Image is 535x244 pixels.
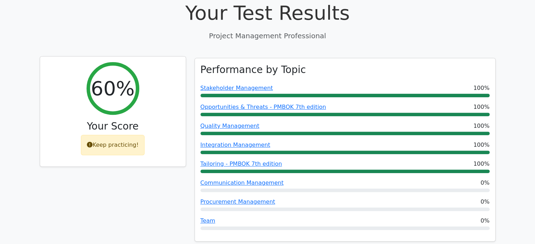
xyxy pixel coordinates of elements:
h2: 60% [91,77,134,100]
a: Tailoring - PMBOK 7th edition [200,160,282,167]
a: Procurement Management [200,198,275,205]
span: 0% [480,179,489,187]
span: 0% [480,198,489,206]
span: 100% [473,103,490,111]
div: Keep practicing! [81,135,145,155]
span: 100% [473,160,490,168]
p: Project Management Professional [40,31,496,41]
span: 0% [480,217,489,225]
span: 100% [473,141,490,149]
a: Team [200,217,215,224]
h1: Your Test Results [40,1,496,25]
a: Quality Management [200,123,260,129]
a: Stakeholder Management [200,85,273,91]
a: Opportunities & Threats - PMBOK 7th edition [200,104,326,110]
a: Communication Management [200,179,284,186]
span: 100% [473,84,490,92]
h3: Performance by Topic [200,64,306,76]
a: Integration Management [200,141,270,148]
span: 100% [473,122,490,130]
h3: Your Score [46,120,180,132]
